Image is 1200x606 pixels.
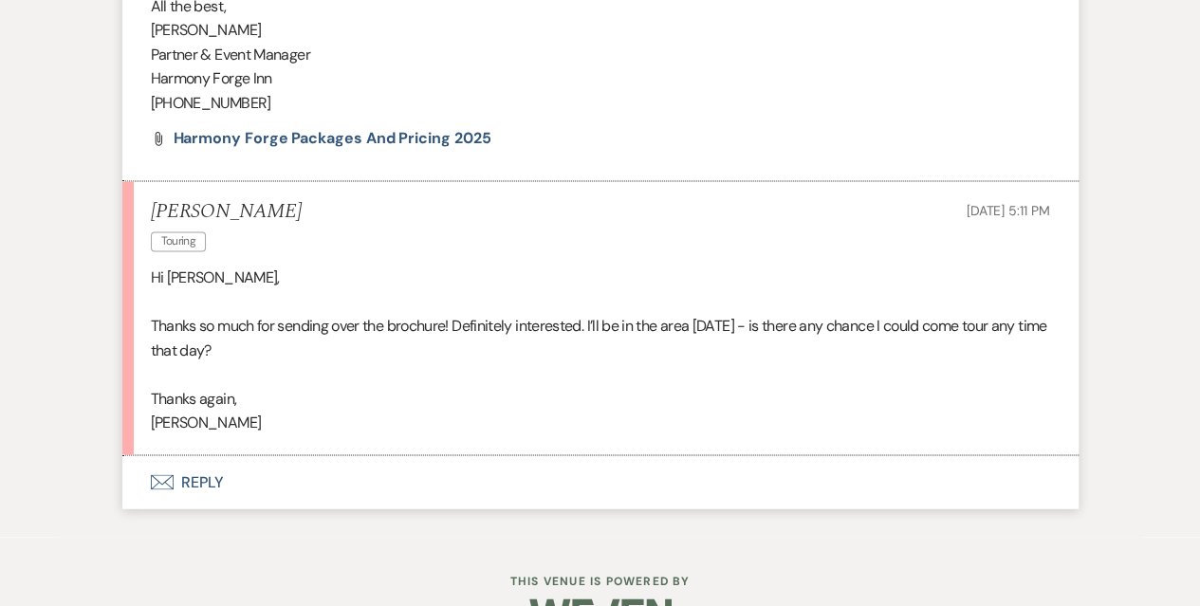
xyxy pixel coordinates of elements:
[151,43,1050,67] p: Partner & Event Manager
[151,18,1050,43] p: [PERSON_NAME]
[151,316,1047,360] span: Thanks so much for sending over the brochure! Definitely interested. I’ll be in the area [DATE] -...
[151,231,207,251] span: Touring
[151,389,237,409] span: Thanks again,
[151,200,302,224] h5: [PERSON_NAME]
[174,128,491,148] span: Harmony Forge Packages and Pricing 2025
[151,267,280,287] span: Hi [PERSON_NAME],
[151,413,262,432] span: [PERSON_NAME]
[966,202,1049,219] span: [DATE] 5:11 PM
[174,131,491,146] a: Harmony Forge Packages and Pricing 2025
[151,91,1050,116] p: [PHONE_NUMBER]
[151,66,1050,91] p: Harmony Forge Inn
[122,455,1079,508] button: Reply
